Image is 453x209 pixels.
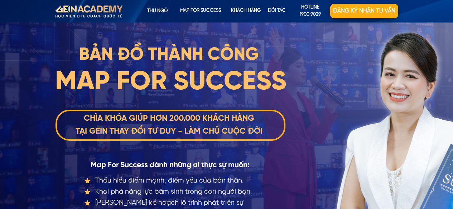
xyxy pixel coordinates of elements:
[79,46,259,64] span: BẢN ĐỒ THÀNH CÔNG
[77,159,263,171] h3: Map For Success dành những ai thực sự muốn:
[84,186,261,197] li: Khai phá năng lực bẩm sinh trong con người bạn.
[179,4,222,18] p: map for success
[135,4,179,18] p: Thư ngỏ
[84,175,261,186] li: Thấu hiểu điểm mạnh, điểm yếu của bản thân.
[330,4,398,18] p: Đăng ký nhận tư vấn
[261,4,293,18] p: Đối tác
[290,4,331,19] p: hotline 1900 9029
[55,69,286,96] span: MAP FOR SUCCESS
[53,112,285,139] h3: CHÌA KHÓA GIÚP HƠN 200.000 KHÁCH HÀNG TẠI GEIN THAY ĐỔI TƯ DUY - LÀM CHỦ CUỘC ĐỜI
[290,4,331,18] a: hotline1900 9029
[228,4,264,18] p: KHÁCH HÀNG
